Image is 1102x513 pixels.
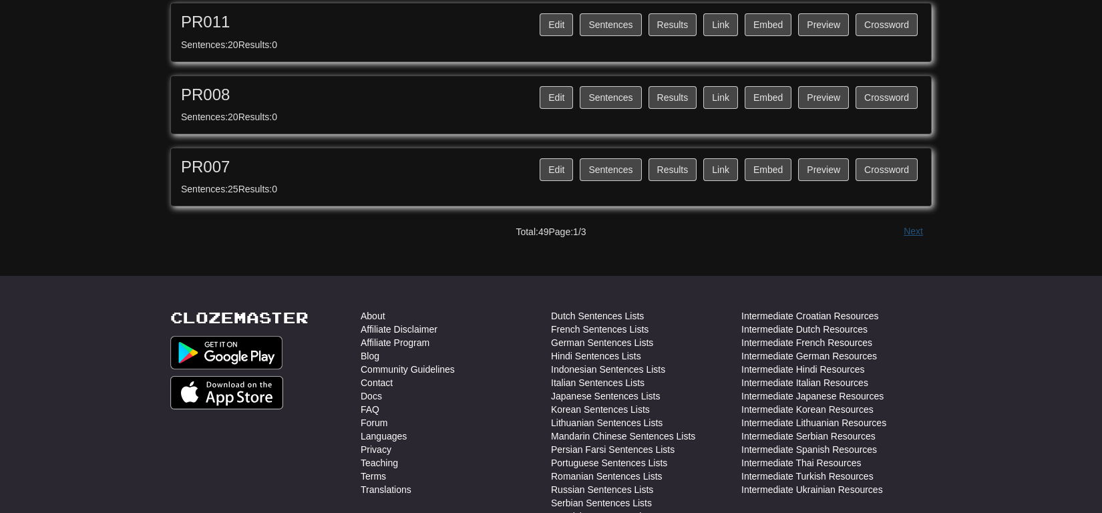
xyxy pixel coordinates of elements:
[551,389,660,403] a: Japanese Sentences Lists
[361,470,386,483] a: Terms
[361,389,382,403] a: Docs
[798,158,849,181] a: Preview
[551,349,641,363] a: Hindi Sentences Lists
[551,309,644,323] a: Dutch Sentences Lists
[361,443,391,456] a: Privacy
[856,158,918,181] button: Crossword
[361,363,455,376] a: Community Guidelines
[361,323,437,336] a: Affiliate Disclaimer
[361,309,385,323] a: About
[361,336,429,349] a: Affiliate Program
[895,220,932,242] button: Next
[649,86,697,109] button: Results
[703,13,738,36] button: Link
[421,220,681,238] div: Total: 49 Page: 1 / 3
[649,13,697,36] button: Results
[181,182,921,196] div: Sentences: 25 Results: 0
[741,309,878,323] a: Intermediate Croatian Resources
[361,376,393,389] a: Contact
[181,13,921,31] h3: PR011
[170,309,309,326] a: Clozemaster
[540,86,573,109] button: Edit
[741,376,868,389] a: Intermediate Italian Resources
[741,456,862,470] a: Intermediate Thai Resources
[170,336,283,369] img: Get it on Google Play
[551,336,653,349] a: German Sentences Lists
[741,363,864,376] a: Intermediate Hindi Resources
[745,13,791,36] button: Embed
[551,323,649,336] a: French Sentences Lists
[551,376,645,389] a: Italian Sentences Lists
[361,456,398,470] a: Teaching
[741,403,874,416] a: Intermediate Korean Resources
[649,158,697,181] button: Results
[551,456,667,470] a: Portuguese Sentences Lists
[361,430,407,443] a: Languages
[361,416,387,430] a: Forum
[551,430,695,443] a: Mandarin Chinese Sentences Lists
[741,416,886,430] a: Intermediate Lithuanian Resources
[745,86,791,109] button: Embed
[551,496,652,510] a: Serbian Sentences Lists
[741,483,883,496] a: Intermediate Ukrainian Resources
[540,158,573,181] button: Edit
[798,13,849,36] a: Preview
[741,323,868,336] a: Intermediate Dutch Resources
[551,403,650,416] a: Korean Sentences Lists
[580,13,641,36] button: Sentences
[741,443,877,456] a: Intermediate Spanish Resources
[703,86,738,109] button: Link
[703,158,738,181] button: Link
[181,86,921,104] h3: PR008
[741,389,884,403] a: Intermediate Japanese Resources
[170,376,283,409] img: Get it on App Store
[181,38,921,51] div: Sentences: 20 Results: 0
[551,363,665,376] a: Indonesian Sentences Lists
[551,416,663,430] a: Lithuanian Sentences Lists
[361,483,411,496] a: Translations
[798,86,849,109] a: Preview
[741,470,874,483] a: Intermediate Turkish Resources
[741,430,876,443] a: Intermediate Serbian Resources
[741,336,872,349] a: Intermediate French Resources
[741,349,877,363] a: Intermediate German Resources
[856,86,918,109] button: Crossword
[181,110,921,124] div: Sentences: 20 Results: 0
[551,443,675,456] a: Persian Farsi Sentences Lists
[745,158,791,181] button: Embed
[181,158,921,176] h3: PR007
[856,13,918,36] button: Crossword
[580,86,641,109] button: Sentences
[540,13,573,36] button: Edit
[580,158,641,181] button: Sentences
[551,470,663,483] a: Romanian Sentences Lists
[361,403,379,416] a: FAQ
[551,483,653,496] a: Russian Sentences Lists
[361,349,379,363] a: Blog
